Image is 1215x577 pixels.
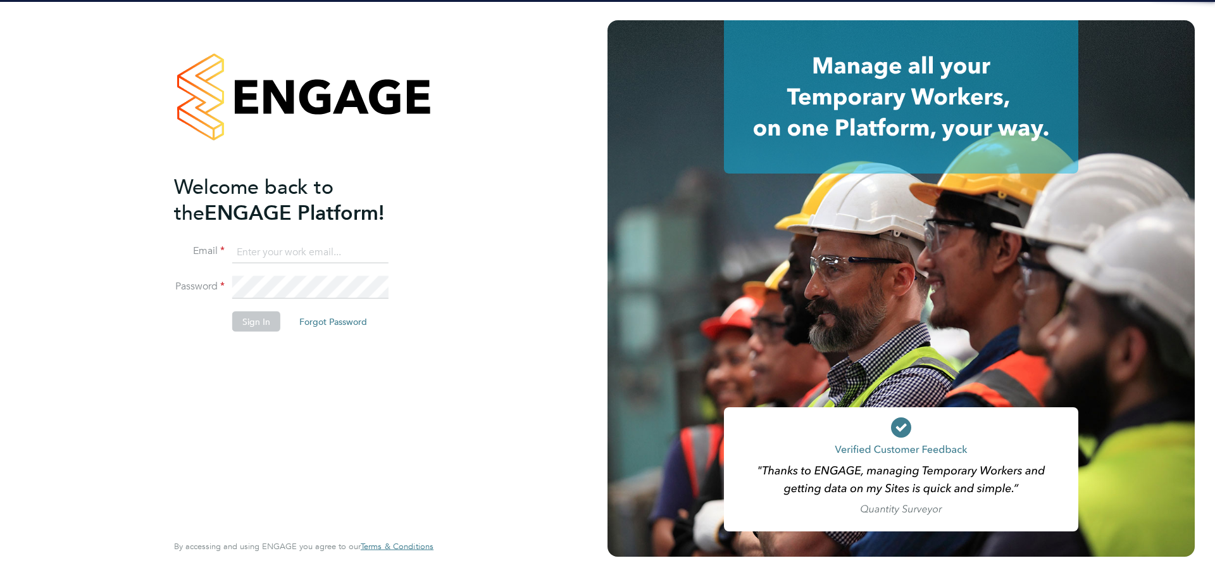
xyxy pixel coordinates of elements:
input: Enter your work email... [232,241,389,263]
span: Welcome back to the [174,174,333,225]
a: Terms & Conditions [361,542,433,552]
button: Sign In [232,312,280,332]
label: Password [174,280,225,293]
label: Email [174,244,225,258]
h2: ENGAGE Platform! [174,174,421,225]
span: By accessing and using ENGAGE you agree to our [174,541,433,552]
button: Forgot Password [289,312,377,332]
